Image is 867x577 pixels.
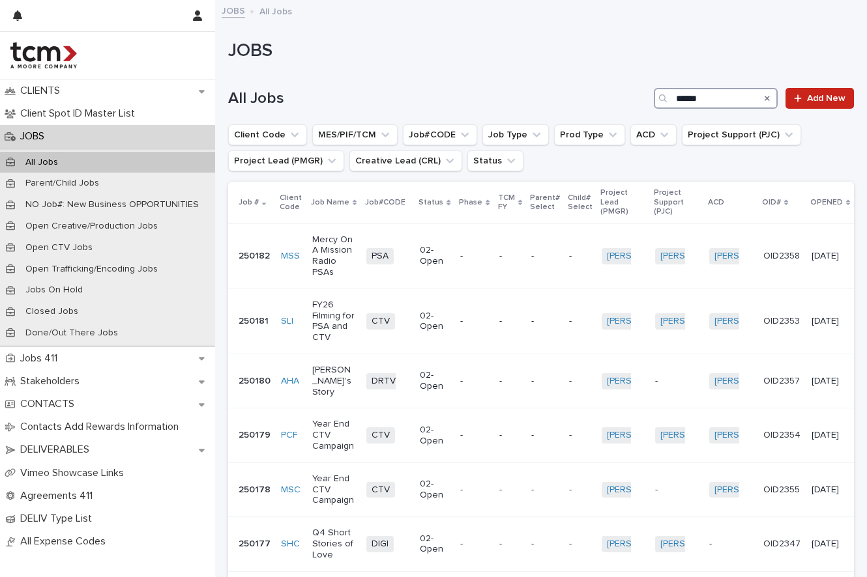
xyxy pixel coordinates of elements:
p: DELIVERABLES [15,443,100,456]
p: Client Spot ID Master List [15,107,145,120]
span: DRTV [366,373,401,389]
p: Open Trafficking/Encoding Jobs [15,264,168,275]
a: [PERSON_NAME]-TCM [660,251,754,262]
input: Search [654,88,778,109]
p: - [655,376,699,387]
p: Child# Select [568,191,593,215]
p: Open CTV Jobs [15,242,103,253]
p: TCM FY [498,191,515,215]
p: - [709,539,753,550]
p: 250177 [239,539,271,550]
p: - [460,430,488,441]
a: [PERSON_NAME] -TCM [714,251,810,262]
p: - [569,485,591,496]
p: FY26 Filming for PSA and CTV [312,300,356,343]
p: - [460,539,488,550]
a: MSS [281,251,300,262]
p: [DATE] [812,430,849,441]
p: CONTACTS [15,398,85,410]
p: [DATE] [812,251,849,262]
p: OID2354 [763,430,801,441]
p: 02-Open [420,425,450,447]
a: [PERSON_NAME]-TCM [714,485,808,496]
p: 02-Open [420,311,450,333]
a: [PERSON_NAME]-TCM [607,430,700,441]
p: JOBS [15,130,55,143]
p: 02-Open [420,533,450,556]
button: Project Lead (PMGR) [228,150,344,171]
p: All Jobs [15,157,68,168]
span: Add New [807,94,845,103]
button: Job#CODE [403,124,477,145]
p: - [569,316,591,327]
a: [PERSON_NAME]-TCM [660,316,754,327]
p: Year End CTV Campaign [312,419,356,451]
a: Add New [786,88,854,109]
a: [PERSON_NAME]-TCM [660,539,754,550]
p: [DATE] [812,376,849,387]
p: 250180 [239,376,271,387]
p: Client Code [280,191,303,215]
p: Open Creative/Production Jobs [15,221,168,232]
p: - [499,485,521,496]
p: [PERSON_NAME]'s Story [312,365,356,397]
p: Jobs On Hold [15,285,93,296]
p: - [499,539,521,550]
img: 4hMmSqQkux38exxPVZHQ [10,42,77,68]
p: OID# [762,195,781,210]
a: [PERSON_NAME]-TCM [714,316,808,327]
p: - [531,316,559,327]
p: - [499,316,521,327]
p: Done/Out There Jobs [15,328,128,339]
p: Project Lead (PMGR) [600,186,647,219]
p: OID2357 [763,376,801,387]
p: 250182 [239,251,271,262]
p: - [460,316,488,327]
a: [PERSON_NAME]-TCM [714,430,808,441]
p: Parent# Select [530,191,560,215]
p: - [460,376,488,387]
span: DIGI [366,536,394,552]
a: MSC [281,485,301,496]
p: - [569,376,591,387]
a: PCF [281,430,297,441]
span: PSA [366,248,394,264]
a: [PERSON_NAME]-TCM [714,376,808,387]
span: CTV [366,427,395,443]
h1: JOBS [228,40,844,63]
p: Agreements 411 [15,490,103,502]
p: - [655,485,699,496]
p: Closed Jobs [15,306,89,317]
p: [DATE] [812,485,849,496]
p: Contacts Add Rewards Information [15,421,189,433]
p: Parent/Child Jobs [15,178,110,189]
p: 02-Open [420,479,450,501]
button: ACD [630,124,677,145]
p: DELIV Type List [15,513,102,525]
p: - [569,430,591,441]
button: Status [467,150,523,171]
a: AHA [281,376,299,387]
button: Job Type [482,124,549,145]
p: OID2353 [763,316,801,327]
p: Vimeo Showcase Links [15,467,134,479]
a: SLI [281,316,293,327]
p: - [460,485,488,496]
p: All Jobs [259,3,292,18]
a: [PERSON_NAME]-TCM [607,485,700,496]
p: [DATE] [812,539,849,550]
p: - [531,251,559,262]
p: 250181 [239,316,271,327]
p: 250179 [239,430,271,441]
p: - [499,251,521,262]
span: CTV [366,313,395,330]
p: - [569,539,591,550]
a: JOBS [222,3,245,18]
p: - [531,485,559,496]
p: OID2355 [763,485,801,496]
p: - [569,251,591,262]
p: - [531,430,559,441]
p: - [499,376,521,387]
a: SHC [281,539,300,550]
p: CLIENTS [15,85,70,97]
